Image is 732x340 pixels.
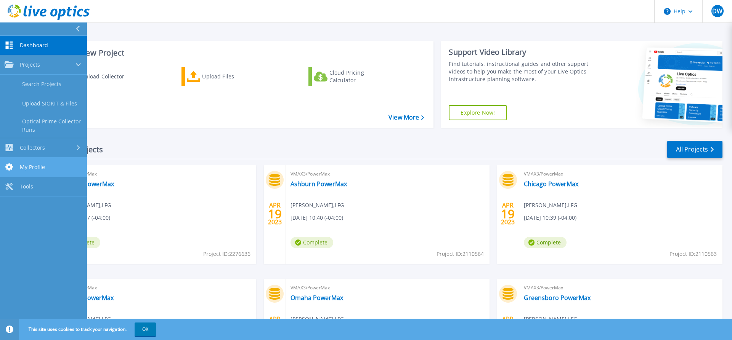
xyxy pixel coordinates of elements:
a: All Projects [667,141,722,158]
span: [PERSON_NAME] , LFG [291,315,344,323]
span: [DATE] 10:39 (-04:00) [524,214,576,222]
a: Cloud Pricing Calculator [308,67,393,86]
a: GSO Lab PowerMax [58,294,114,302]
span: VMAX3/PowerMax [291,170,485,178]
span: [DATE] 10:40 (-04:00) [291,214,343,222]
span: Complete [524,237,567,248]
div: Upload Files [202,69,263,84]
span: VMAX3/PowerMax [291,284,485,292]
a: Ashburn PowerMax [291,180,347,188]
a: Chicago PowerMax [524,180,578,188]
div: Download Collector [74,69,135,84]
span: My Profile [20,164,45,171]
h3: Start a New Project [54,49,424,57]
span: Project ID: 2276636 [203,250,250,258]
span: This site uses cookies to track your navigation. [21,322,156,336]
div: APR 2023 [268,200,282,228]
div: Cloud Pricing Calculator [329,69,390,84]
span: [PERSON_NAME] , LFG [524,201,577,209]
a: Download Collector [54,67,139,86]
span: [PERSON_NAME] , LFG [524,315,577,323]
span: VMAX3/PowerMax [524,170,718,178]
span: VMAX3/PowerMax [524,284,718,292]
a: Ashburn PowerMax [58,180,114,188]
span: VMAX3/PowerMax [58,284,252,292]
span: Project ID: 2110563 [669,250,717,258]
a: Greensboro PowerMax [524,294,591,302]
span: 19 [268,211,282,217]
div: APR 2023 [501,200,515,228]
span: Dashboard [20,42,48,49]
span: Tools [20,183,33,190]
span: DW [712,8,722,14]
span: VMAX3/PowerMax [58,170,252,178]
div: Find tutorials, instructional guides and other support videos to help you make the most of your L... [449,60,592,83]
span: Projects [20,61,40,68]
span: Complete [291,237,333,248]
span: Collectors [20,144,45,151]
span: 19 [501,211,515,217]
button: OK [135,322,156,336]
a: Omaha PowerMax [291,294,343,302]
a: Upload Files [181,67,266,86]
a: Explore Now! [449,105,507,120]
div: Support Video Library [449,47,592,57]
a: View More [388,114,424,121]
span: Project ID: 2110564 [437,250,484,258]
span: [PERSON_NAME] , LFG [291,201,344,209]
